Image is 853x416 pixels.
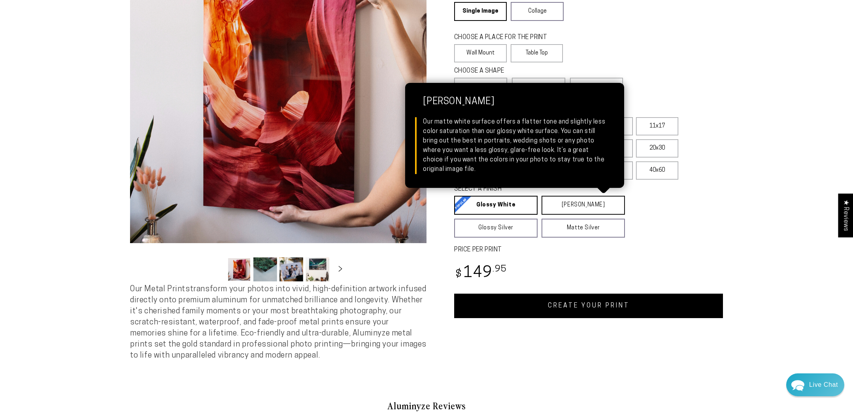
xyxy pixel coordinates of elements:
[332,260,349,278] button: Slide right
[227,257,251,281] button: Load image 1 in gallery view
[511,44,563,62] label: Table Top
[542,196,625,215] a: [PERSON_NAME]
[423,97,606,117] strong: [PERSON_NAME]
[454,294,723,318] a: CREATE YOUR PRINT
[636,161,678,180] label: 40x60
[636,117,678,135] label: 11x17
[493,265,507,274] sup: .95
[196,399,657,412] h2: Aluminyze Reviews
[423,117,606,174] div: Our matte white surface offers a flatter tone and slightly less color saturation than our glossy ...
[253,257,277,281] button: Load image 2 in gallery view
[454,2,507,21] a: Single Image
[306,257,329,281] button: Load image 4 in gallery view
[454,33,556,42] legend: CHOOSE A PLACE FOR THE PRINT
[528,82,549,92] span: Square
[786,373,844,396] div: Chat widget toggle
[454,185,606,194] legend: SELECT A FINISH
[454,196,538,215] a: Glossy White
[455,269,462,280] span: $
[542,219,625,238] a: Matte Silver
[454,245,723,255] label: PRICE PER PRINT
[454,219,538,238] a: Glossy Silver
[465,82,496,92] span: Rectangle
[454,67,557,76] legend: CHOOSE A SHAPE
[454,44,507,62] label: Wall Mount
[809,373,838,396] div: Contact Us Directly
[208,260,225,278] button: Slide left
[511,2,563,21] a: Collage
[636,139,678,157] label: 20x30
[454,266,507,281] bdi: 149
[838,193,853,237] div: Click to open Judge.me floating reviews tab
[130,285,426,360] span: Our Metal Prints transform your photos into vivid, high-definition artwork infused directly onto ...
[279,257,303,281] button: Load image 3 in gallery view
